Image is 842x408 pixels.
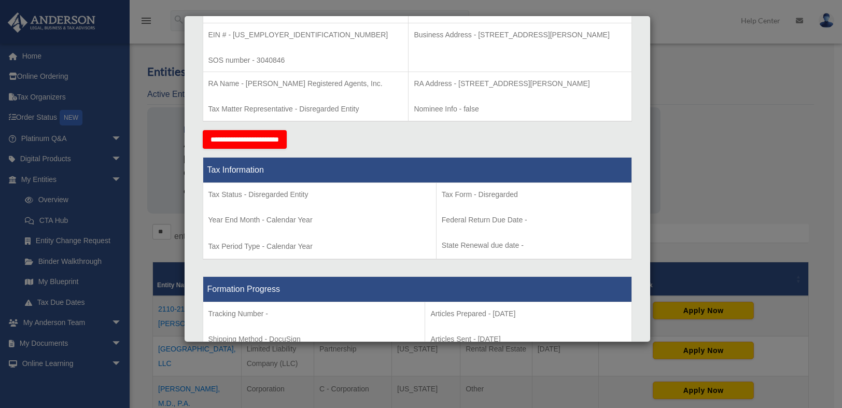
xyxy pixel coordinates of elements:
p: Tax Matter Representative - Disregarded Entity [208,103,403,116]
p: Year End Month - Calendar Year [208,214,431,227]
p: Shipping Method - DocuSign [208,333,420,346]
p: Tax Status - Disregarded Entity [208,188,431,201]
p: RA Address - [STREET_ADDRESS][PERSON_NAME] [414,77,626,90]
p: State Renewal due date - [442,239,626,252]
p: Tracking Number - [208,307,420,320]
p: RA Name - [PERSON_NAME] Registered Agents, Inc. [208,77,403,90]
p: Business Address - [STREET_ADDRESS][PERSON_NAME] [414,29,626,41]
p: Federal Return Due Date - [442,214,626,227]
td: Tax Period Type - Calendar Year [203,182,436,259]
p: SOS number - 3040846 [208,54,403,67]
p: Nominee Info - false [414,103,626,116]
th: Tax Information [203,157,631,182]
p: Articles Sent - [DATE] [430,333,626,346]
th: Formation Progress [203,276,631,302]
p: Tax Form - Disregarded [442,188,626,201]
p: Articles Prepared - [DATE] [430,307,626,320]
p: EIN # - [US_EMPLOYER_IDENTIFICATION_NUMBER] [208,29,403,41]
